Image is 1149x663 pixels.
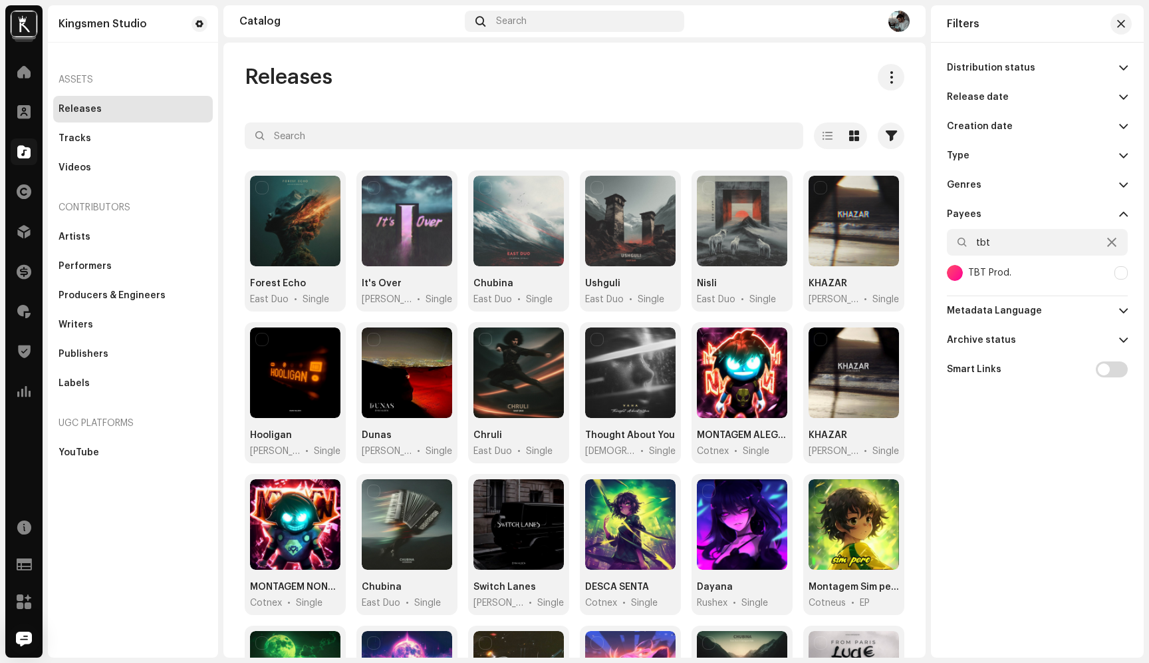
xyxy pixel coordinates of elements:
div: Writers [59,320,93,330]
div: Switch Lanes [473,580,536,594]
div: YouTube [59,447,99,458]
re-m-nav-item: Labels [53,370,213,397]
div: Single [631,596,658,610]
re-a-nav-header: UGC Platforms [53,407,213,439]
span: • [864,293,867,306]
div: Dayana [697,580,733,594]
div: Thought About You [585,429,675,442]
div: Single [638,293,664,306]
input: Search [245,122,803,149]
div: Single [749,293,776,306]
div: Artists [59,232,90,242]
div: Kingsmen Studio [59,19,147,29]
re-m-nav-item: Artists [53,224,213,250]
div: Catalog [239,16,459,27]
span: • [305,445,309,458]
span: East Duo [697,293,735,306]
div: Hooligan [250,429,292,442]
div: Performers [59,261,112,272]
re-m-nav-item: Releases [53,96,213,122]
span: Cotnex [585,596,617,610]
span: Emin Nilsen [809,293,858,306]
re-m-nav-item: Writers [53,312,213,338]
div: Single [649,445,676,458]
div: Producers & Engineers [59,290,166,301]
div: Chubina [473,277,513,290]
div: Dunas [362,429,392,442]
re-m-nav-item: Videos [53,154,213,181]
div: Single [743,445,769,458]
re-a-nav-header: Contributors [53,192,213,224]
div: Publishers [59,349,108,359]
span: Cotnex [697,445,729,458]
div: Ushguli [585,277,620,290]
span: • [417,293,420,306]
span: Cotneus [809,596,846,610]
img: e9e70cf3-c49a-424f-98c5-fab0222053be [11,11,37,37]
div: Single [303,293,329,306]
div: Releases [59,104,102,114]
re-m-nav-item: Performers [53,253,213,280]
div: MONTAGEM ALEGRIA [697,429,787,442]
span: Emin Nilsen [809,445,858,458]
span: East Duo [585,293,624,306]
div: Single [741,596,768,610]
img: e7e1c77d-7ac2-4e23-a9aa-5e1bb7bb2ada [888,11,910,32]
span: • [287,596,291,610]
re-m-nav-item: Producers & Engineers [53,282,213,309]
span: • [733,596,736,610]
div: Single [314,445,340,458]
span: East Duo [362,596,400,610]
span: • [517,293,521,306]
span: • [734,445,737,458]
div: Tracks [59,133,91,144]
span: Emin Nilsen [250,445,300,458]
span: • [529,596,532,610]
span: VAHA [585,445,635,458]
span: • [864,445,867,458]
div: Single [426,445,452,458]
div: Single [526,293,553,306]
span: • [622,596,626,610]
div: Single [537,596,564,610]
span: • [417,445,420,458]
span: • [629,293,632,306]
div: EP [860,596,870,610]
div: Montagem Sim pero [809,580,899,594]
span: • [294,293,297,306]
span: • [406,596,409,610]
div: Single [526,445,553,458]
div: Labels [59,378,90,389]
div: DESCA SENTA [585,580,649,594]
div: Chruli [473,429,502,442]
re-m-nav-item: Tracks [53,125,213,152]
div: Chubina [362,580,402,594]
div: Single [872,445,899,458]
re-a-nav-header: Assets [53,64,213,96]
span: Emin Nilsen [362,445,412,458]
span: Barbara K [362,293,412,306]
div: Videos [59,162,91,173]
div: Single [296,596,322,610]
re-m-nav-item: YouTube [53,439,213,466]
re-m-nav-item: Publishers [53,341,213,367]
span: • [640,445,644,458]
span: Releases [245,64,332,91]
span: Cotnex [250,596,282,610]
span: East Duo [250,293,289,306]
div: Nisli [697,277,717,290]
div: It's Over [362,277,402,290]
div: Forest Echo [250,277,306,290]
span: Rushex [697,596,727,610]
span: East Duo [473,293,512,306]
span: Search [496,16,527,27]
span: • [517,445,521,458]
span: • [741,293,744,306]
div: Single [872,293,899,306]
span: • [851,596,854,610]
div: MONTAGEM NONADA [250,580,340,594]
div: KHAZAR [809,429,847,442]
